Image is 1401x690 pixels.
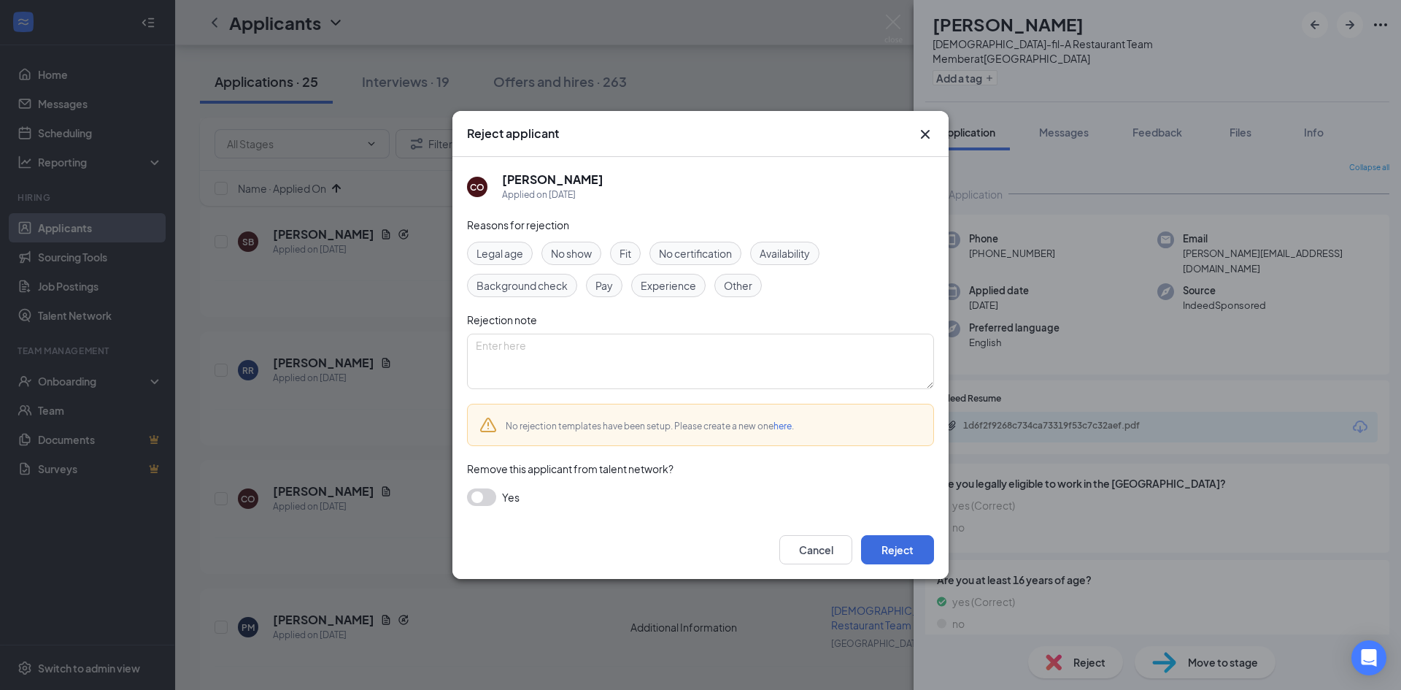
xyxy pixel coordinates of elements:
span: Other [724,277,752,294]
div: CO [470,181,485,193]
div: Applied on [DATE] [502,188,603,202]
span: Reasons for rejection [467,218,569,231]
span: No show [551,245,592,261]
svg: Cross [916,126,934,143]
button: Reject [861,535,934,564]
svg: Warning [479,416,497,434]
button: Close [916,126,934,143]
span: Experience [641,277,696,294]
span: Availability [760,245,810,261]
h3: Reject applicant [467,126,559,142]
span: Legal age [476,245,523,261]
span: No rejection templates have been setup. Please create a new one . [506,421,794,432]
div: Open Intercom Messenger [1351,640,1386,675]
span: Remove this applicant from talent network? [467,462,674,475]
span: Rejection note [467,313,537,326]
a: here [773,421,792,432]
span: Yes [502,488,520,506]
span: No certification [659,245,732,261]
span: Pay [595,277,613,294]
h5: [PERSON_NAME] [502,172,603,188]
span: Fit [620,245,631,261]
span: Background check [476,277,568,294]
button: Cancel [779,535,852,564]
